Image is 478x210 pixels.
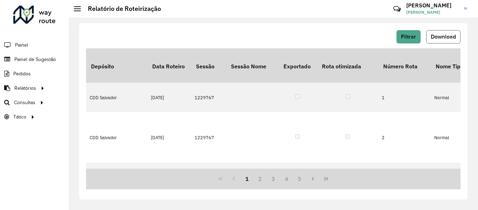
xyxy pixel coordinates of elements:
button: 2 [253,172,267,185]
font: [PERSON_NAME] [406,9,440,15]
font: Pedidos [13,71,31,76]
font: Nome Tipo Rota [436,63,477,70]
button: 5 [293,172,307,185]
font: Painel de Sugestão [14,57,56,62]
a: Contato Rápido [389,1,405,16]
font: CDD Salvador [90,95,117,101]
font: [DATE] [151,95,164,101]
button: Última página [319,172,333,185]
button: Filtrar [396,30,421,43]
font: 1 [245,175,249,182]
font: Exportado [283,63,311,70]
font: CDD Salvador [90,135,117,141]
button: Próxima página [306,172,319,185]
font: Painel [15,42,28,48]
font: [PERSON_NAME] [406,2,451,9]
font: Normal [434,95,449,101]
font: Consultas [14,100,35,105]
font: Rota otimizada [322,63,361,70]
font: 1229767 [195,95,214,101]
font: Sessão [196,63,215,70]
font: Relatório de Roteirização [88,5,161,13]
font: 5 [298,175,301,182]
button: Download [426,30,461,43]
button: 3 [267,172,280,185]
button: 1 [240,172,254,185]
font: Filtrar [401,34,416,40]
font: 2 [258,175,262,182]
font: Depósito [91,63,114,70]
font: Número Rota [383,63,417,70]
font: Relatórios [14,86,36,91]
button: 4 [280,172,293,185]
font: 1229767 [195,135,214,141]
font: Download [431,34,456,40]
font: 1 [382,95,385,101]
font: 3 [272,175,275,182]
font: 4 [285,175,288,182]
font: Data Roteiro [152,63,185,70]
font: Tático [13,114,26,120]
font: Sessão Nome [231,63,266,70]
font: Normal [434,135,449,141]
font: [DATE] [151,135,164,141]
font: 2 [382,135,385,141]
